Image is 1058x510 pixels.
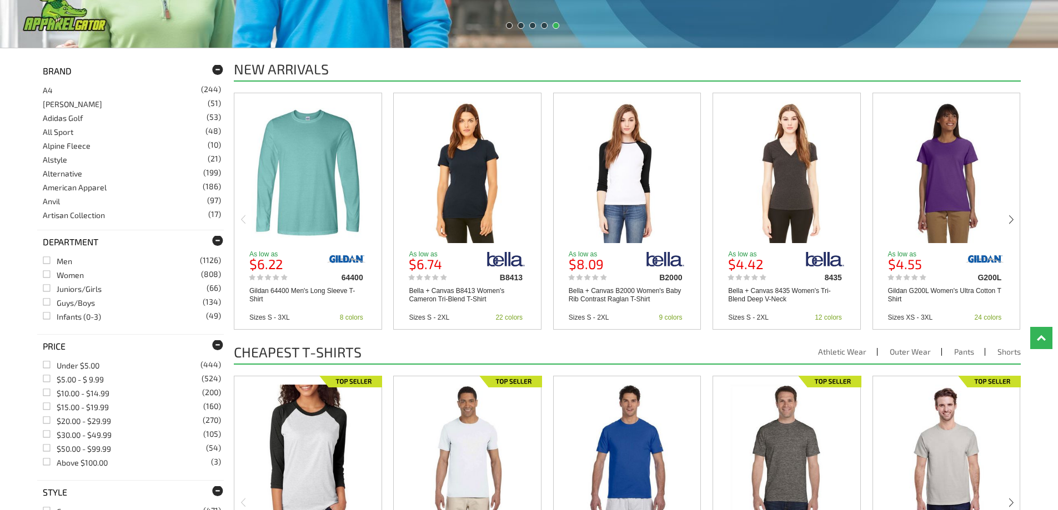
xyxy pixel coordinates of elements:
[43,169,82,178] a: Alternative(199)
[997,347,1021,356] a: Shorts
[208,141,221,149] span: (10)
[798,376,861,387] img: Top Seller
[43,270,84,280] a: Women(808)
[43,141,91,150] a: Alpine Fleece(10)
[958,376,1021,387] img: Top Seller
[467,274,523,281] div: B8413
[975,314,1002,321] div: 24 colors
[200,361,221,368] span: (444)
[37,59,224,83] div: Brand
[569,287,683,304] a: Bella + Canvas B2000 Women's Baby Rib Contrast Raglan T-Shirt
[211,458,221,466] span: (3)
[206,444,221,452] span: (54)
[203,298,221,306] span: (134)
[206,312,221,320] span: (49)
[394,102,541,244] a: Bella + Canvas B8413 Women's Cameron Tri-Blend T-Shirt
[201,85,221,93] span: (244)
[818,347,866,356] a: Athletic Wear
[203,416,221,424] span: (270)
[234,102,382,244] a: Gildan 64400 Men's Long Sleeve T-Shirt
[37,334,224,358] div: Price
[249,287,363,304] a: Gildan 64400 Men's Long Sleeve T-Shirt
[43,99,102,109] a: [PERSON_NAME](51)
[234,345,362,359] h2: Cheapest T-Shirts
[203,430,221,438] span: (105)
[205,127,221,135] span: (48)
[37,230,224,254] div: Department
[728,251,787,257] p: As low as
[713,102,860,244] a: Bella + Canvas 8435 Women's Tri-Blend Deep V-Neck
[659,314,682,321] div: 9 colors
[954,347,974,356] a: Pants
[43,284,102,294] a: Juniors/Girls(66)
[1030,327,1052,349] a: Top
[207,196,221,204] span: (97)
[43,183,107,192] a: American Apparel(186)
[239,213,247,226] div: prev
[965,251,1005,267] img: Gildan
[43,388,109,398] a: $10.00 - $14.99(200)
[249,314,290,321] div: Sizes S - 3XL
[888,314,933,321] div: Sizes XS - 3XL
[888,251,947,257] p: As low as
[307,274,363,281] div: 64400
[43,85,53,95] a: A4(244)
[43,361,99,370] a: Under $5.00(444)
[201,270,221,278] span: (808)
[340,314,363,321] div: 8 colors
[43,458,108,467] a: Above $100.00(3)
[251,102,364,243] img: Gildan 64400 Men's Long Sleeve T-Shirt
[239,496,247,509] div: prev
[327,251,366,267] img: Gildan
[203,402,221,410] span: (160)
[570,102,684,243] img: Bella + Canvas B2000 Women's Baby Rib Contrast Raglan T-Shirt
[786,274,842,281] div: 8435
[200,256,221,264] span: (1126)
[234,62,329,76] h1: New Arrivals
[43,416,111,426] a: $20.00 - $29.99(270)
[730,102,844,243] img: Bella + Canvas 8435 Women's Tri-Blend Deep V-Neck
[409,256,442,272] b: $6.74
[43,375,104,384] a: $5.00 - $ 9.99(524)
[249,251,308,257] p: As low as
[411,102,524,243] img: Bella + Canvas B8413 Women's Cameron Tri-Blend T-Shirt
[409,314,449,321] div: Sizes S - 2XL
[43,256,72,266] a: Men(1126)
[890,102,1003,243] img: Gildan G200L Women's Ultra Cotton T Shirt
[203,183,221,190] span: (186)
[43,196,60,206] a: Anvil(97)
[43,312,101,321] a: Infants (0-3)(49)
[43,127,73,137] a: All Sport(48)
[43,113,83,123] a: Adidas Golf(53)
[728,287,842,304] a: Bella + Canvas 8435 Women's Tri-Blend Deep V-Neck
[1007,496,1015,509] div: next
[203,169,221,176] span: (199)
[554,102,701,244] a: Bella + Canvas B2000 Women's Baby Rib Contrast Raglan T-Shirt
[207,113,221,121] span: (53)
[815,314,842,321] div: 12 colors
[890,347,931,356] a: Outer Wear
[487,251,526,267] img: Bella + Canvas
[569,251,628,257] p: As low as
[728,256,763,272] b: $4.42
[202,375,221,382] span: (524)
[43,402,109,412] a: $15.00 - $19.99(160)
[479,376,542,387] img: Top Seller
[569,314,609,321] div: Sizes S - 2XL
[569,256,604,272] b: $8.09
[319,376,382,387] img: Top Seller
[495,314,523,321] div: 22 colors
[945,274,1001,281] div: G200L
[208,155,221,163] span: (21)
[1007,213,1015,226] div: next
[409,287,523,304] a: Bella + Canvas B8413 Women's Cameron Tri-Blend T-Shirt
[43,155,67,164] a: Alstyle(21)
[37,480,224,504] div: Style
[888,256,922,272] b: $4.55
[626,274,682,281] div: B2000
[208,99,221,107] span: (51)
[43,210,105,220] a: Artisan Collection(17)
[207,284,221,292] span: (66)
[888,287,1002,304] a: Gildan G200L Women's Ultra Cotton T Shirt
[409,251,468,257] p: As low as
